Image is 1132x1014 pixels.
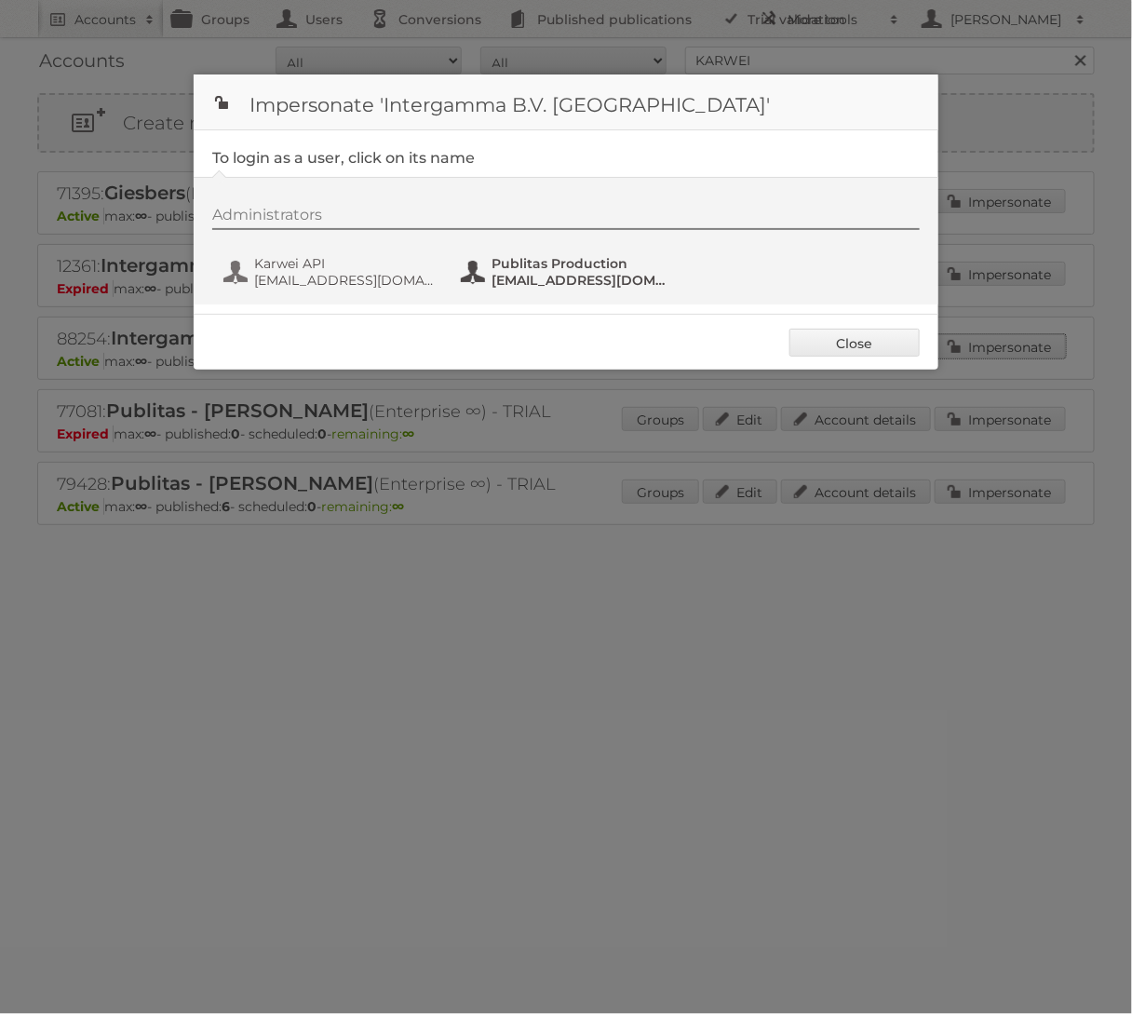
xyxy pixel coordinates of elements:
[194,74,938,130] h1: Impersonate 'Intergamma B.V. [GEOGRAPHIC_DATA]'
[459,253,678,291] button: Publitas Production [EMAIL_ADDRESS][DOMAIN_NAME]
[212,149,475,167] legend: To login as a user, click on its name
[222,253,440,291] button: Karwei API [EMAIL_ADDRESS][DOMAIN_NAME]
[492,272,672,289] span: [EMAIL_ADDRESS][DOMAIN_NAME]
[789,329,920,357] a: Close
[254,255,435,272] span: Karwei API
[492,255,672,272] span: Publitas Production
[254,272,435,289] span: [EMAIL_ADDRESS][DOMAIN_NAME]
[212,206,920,230] div: Administrators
